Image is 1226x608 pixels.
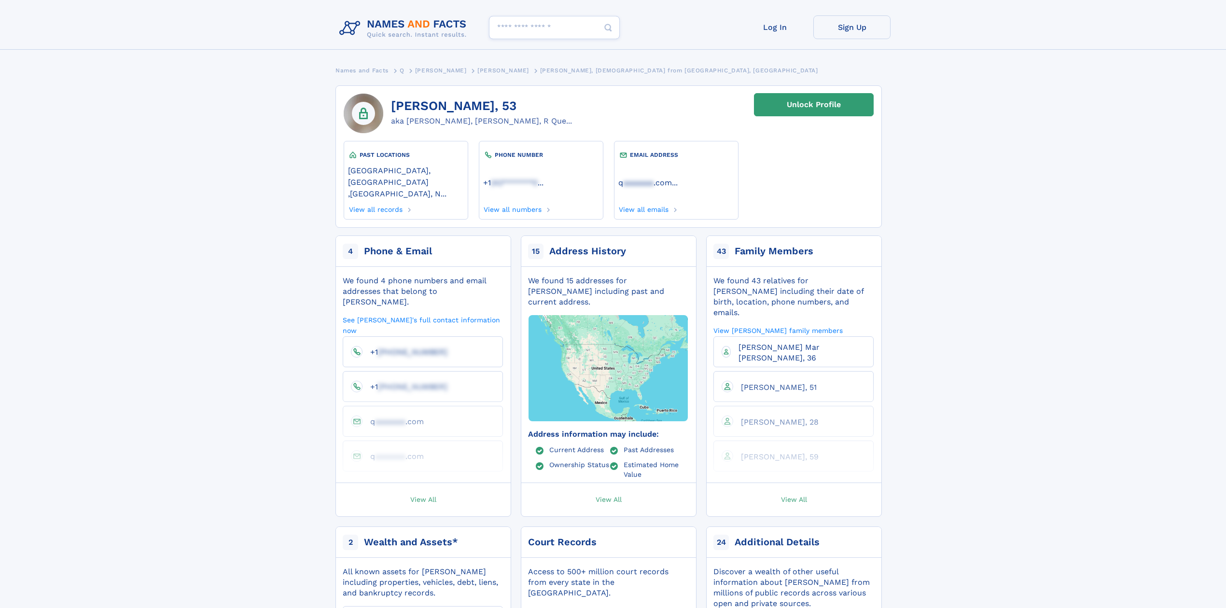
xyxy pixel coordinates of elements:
[343,315,503,335] a: See [PERSON_NAME]'s full contact information now
[735,536,820,549] div: Additional Details
[713,276,874,318] div: We found 43 relatives for [PERSON_NAME] including their date of birth, location, phone numbers, a...
[713,535,729,550] span: 24
[410,495,436,503] span: View All
[516,483,701,516] a: View All
[350,188,446,198] a: [GEOGRAPHIC_DATA], N...
[348,150,464,160] div: PAST LOCATIONS
[343,244,358,259] span: 4
[528,244,543,259] span: 15
[787,94,841,116] div: Unlock Profile
[618,203,669,213] a: View all emails
[528,567,688,598] div: Access to 500+ million court records from every state in the [GEOGRAPHIC_DATA].
[512,288,705,448] img: Map with markers on addresses Richard Quezada
[624,445,674,453] a: Past Addresses
[754,93,874,116] a: Unlock Profile
[362,347,447,356] a: +1[PHONE_NUMBER]
[781,495,807,503] span: View All
[375,452,405,461] span: aaaaaaa
[738,343,820,362] span: [PERSON_NAME] Mar [PERSON_NAME], 36
[343,276,503,307] div: We found 4 phone numbers and email addresses that belong to [PERSON_NAME].
[362,416,424,426] a: qaaaaaaa.com
[549,445,604,453] a: Current Address
[391,115,572,127] div: aka [PERSON_NAME], [PERSON_NAME], R Que...
[624,460,689,478] a: Estimated Home Value
[415,67,467,74] span: [PERSON_NAME]
[378,347,447,357] span: [PHONE_NUMBER]
[736,15,813,39] a: Log In
[741,383,817,392] span: [PERSON_NAME], 51
[597,16,620,40] button: Search Button
[741,417,819,427] span: [PERSON_NAME], 28
[364,536,458,549] div: Wealth and Assets*
[596,495,622,503] span: View All
[391,99,572,113] h1: [PERSON_NAME], 53
[549,460,609,468] a: Ownership Status
[733,452,819,461] a: [PERSON_NAME], 59
[618,177,672,187] a: qaaaaaaa.com
[713,326,843,335] a: View [PERSON_NAME] family members
[362,382,447,391] a: +1[PHONE_NUMBER]
[489,16,620,39] input: search input
[335,64,389,76] a: Names and Facts
[813,15,891,39] a: Sign Up
[343,535,358,550] span: 2
[733,382,817,391] a: [PERSON_NAME], 51
[528,536,597,549] div: Court Records
[713,244,729,259] span: 43
[483,178,599,187] a: ...
[364,245,432,258] div: Phone & Email
[400,64,404,76] a: Q
[335,15,474,41] img: Logo Names and Facts
[343,567,503,598] div: All known assets for [PERSON_NAME] including properties, vehicles, debt, liens, and bankruptcy re...
[549,245,626,258] div: Address History
[348,203,403,213] a: View all records
[378,382,447,391] span: [PHONE_NUMBER]
[540,67,818,74] span: [PERSON_NAME], [DEMOGRAPHIC_DATA] from [GEOGRAPHIC_DATA], [GEOGRAPHIC_DATA]
[731,342,865,362] a: [PERSON_NAME] Mar [PERSON_NAME], 36
[415,64,467,76] a: [PERSON_NAME]
[375,417,405,426] span: aaaaaaa
[362,451,424,460] a: qaaaaaaa.com
[477,64,529,76] a: [PERSON_NAME]
[733,417,819,426] a: [PERSON_NAME], 28
[400,67,404,74] span: Q
[331,483,515,516] a: View All
[741,452,819,461] span: [PERSON_NAME], 59
[483,150,599,160] div: PHONE NUMBER
[528,276,688,307] div: We found 15 addresses for [PERSON_NAME] including past and current address.
[702,483,886,516] a: View All
[477,67,529,74] span: [PERSON_NAME]
[623,178,654,187] span: aaaaaaa
[528,429,688,440] div: Address information may include:
[735,245,813,258] div: Family Members
[348,165,464,187] a: [GEOGRAPHIC_DATA], [GEOGRAPHIC_DATA]
[348,160,464,203] div: ,
[618,178,734,187] a: ...
[618,150,734,160] div: EMAIL ADDRESS
[483,203,542,213] a: View all numbers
